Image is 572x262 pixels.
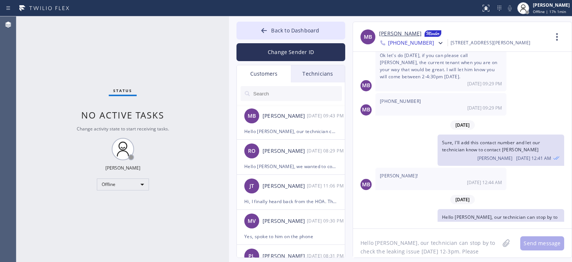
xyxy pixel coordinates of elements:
span: [DATE] [450,120,475,130]
button: Back to Dashboard [236,22,345,40]
button: Send message [520,236,564,250]
div: 09/04/2025 9:29 AM [307,146,346,155]
div: 09/04/2025 9:43 AM [307,111,346,120]
span: Hello [PERSON_NAME], our technician can stop by to check the leaking issue [DATE] 12-3pm. Please ... [442,214,558,234]
div: 09/03/2025 9:30 AM [307,217,346,225]
input: Search [252,86,342,101]
span: MB [362,105,370,114]
div: Offline [97,179,149,190]
button: Mute [505,3,515,13]
span: MB [362,180,370,189]
div: Yes, spoke to him on the phone [244,232,337,241]
div: 08/21/2025 9:29 AM [375,93,506,116]
span: MB [248,112,256,120]
div: 09/04/2025 9:43 AM [438,209,564,248]
div: [PERSON_NAME] [263,252,307,261]
span: [DATE] 09:29 PM [467,81,502,87]
span: [DATE] 12:41 AM [516,155,551,161]
span: No active tasks [81,109,164,121]
span: MV [248,217,256,225]
span: JT [250,182,254,190]
span: Offline | 17h 1min [533,9,566,14]
span: [PERSON_NAME] [477,155,512,161]
span: MB [362,81,370,90]
div: [PERSON_NAME] [105,165,140,171]
span: Back to Dashboard [271,27,319,34]
div: 09/03/2025 9:31 AM [307,252,346,260]
div: [PERSON_NAME] [533,2,570,8]
span: PL [248,252,255,261]
div: [PERSON_NAME] [263,112,307,120]
div: Hello [PERSON_NAME], we wanted to confirm your air ducts estimate appointment [DATE] and let you ... [244,162,337,171]
div: 08/21/2025 9:41 AM [438,135,564,166]
div: 09/03/2025 9:06 AM [307,181,346,190]
div: [PERSON_NAME] [263,147,307,155]
span: Ok let's do [DATE], if you can please call [PERSON_NAME], the current tenant when you are on your... [380,52,498,80]
span: [PHONE_NUMBER] [380,98,421,104]
div: Hi, I finally heard back from the HOA. They need additional information on the dryer vent -- phot... [244,197,337,206]
div: [PERSON_NAME] [263,182,307,190]
a: [PERSON_NAME] [379,29,422,38]
span: [PERSON_NAME]! [380,173,418,179]
span: [DATE] 12:44 AM [467,179,502,186]
div: 08/21/2025 9:44 AM [375,168,506,190]
span: [PHONE_NUMBER] [388,39,434,48]
span: Change activity state to start receiving tasks. [77,126,169,132]
div: Hello [PERSON_NAME], our technician can stop by to check the leaking issue [DATE] 12-3pm. Please ... [244,127,337,136]
span: [DATE] [450,195,475,204]
span: [DATE] 09:29 PM [467,105,502,111]
div: [STREET_ADDRESS][PERSON_NAME] [451,38,531,47]
div: [PERSON_NAME] [263,217,307,225]
span: RO [248,147,255,155]
div: Customers [237,65,291,82]
span: Status [113,88,132,93]
span: MB [364,33,372,41]
span: Sure, I'll add this contact number and let our technician know to contact [PERSON_NAME] [442,139,540,153]
button: Change Sender ID [236,43,345,61]
div: 08/21/2025 9:29 AM [375,47,506,91]
div: Technicians [291,65,345,82]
